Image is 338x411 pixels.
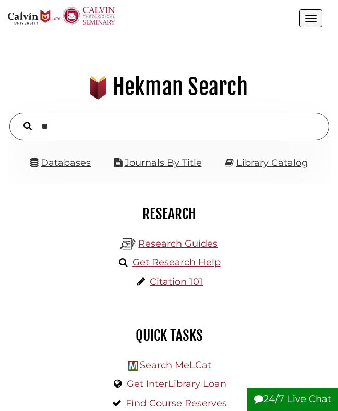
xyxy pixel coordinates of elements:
[128,361,138,371] img: Hekman Library Logo
[120,236,136,252] img: Hekman Library Logo
[140,359,211,371] a: Search MeLCat
[150,276,203,287] a: Citation 101
[299,9,322,27] button: Open the menu
[126,397,227,409] a: Find Course Reserves
[30,157,91,168] a: Databases
[138,238,218,249] a: Research Guides
[125,157,202,168] a: Journals By Title
[13,73,325,101] h1: Hekman Search
[18,119,37,132] button: Search
[63,7,115,25] img: Calvin Theological Seminary
[127,378,226,390] a: Get InterLibrary Loan
[236,157,308,168] a: Library Catalog
[16,205,322,223] h2: Research
[23,122,32,131] i: Search
[132,257,221,268] a: Get Research Help
[16,327,322,344] h2: Quick Tasks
